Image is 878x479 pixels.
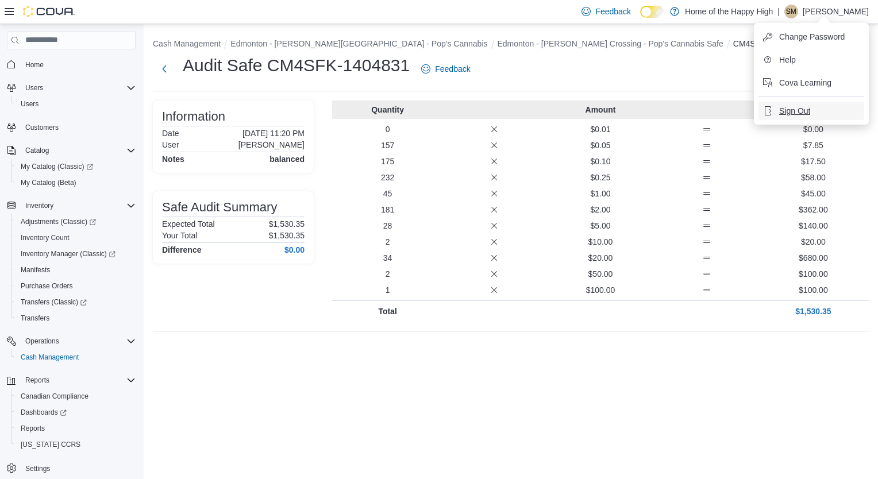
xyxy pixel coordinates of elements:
[763,252,864,264] p: $680.00
[549,104,651,115] p: Amount
[21,162,93,171] span: My Catalog (Classic)
[11,349,140,365] button: Cash Management
[337,104,438,115] p: Quantity
[16,438,85,451] a: [US_STATE] CCRS
[16,422,136,435] span: Reports
[269,219,305,229] p: $1,530.35
[21,81,136,95] span: Users
[25,337,59,346] span: Operations
[2,459,140,476] button: Settings
[11,96,140,112] button: Users
[16,247,136,261] span: Inventory Manager (Classic)
[337,284,438,296] p: 1
[11,262,140,278] button: Manifests
[21,408,67,417] span: Dashboards
[284,245,305,254] h4: $0.00
[16,295,91,309] a: Transfers (Classic)
[549,172,651,183] p: $0.25
[16,295,136,309] span: Transfers (Classic)
[153,57,176,80] button: Next
[21,281,73,291] span: Purchase Orders
[763,268,864,280] p: $100.00
[21,99,38,109] span: Users
[21,373,54,387] button: Reports
[337,123,438,135] p: 0
[786,5,796,18] span: SM
[21,440,80,449] span: [US_STATE] CCRS
[758,51,864,69] button: Help
[162,231,198,240] h6: Your Total
[21,353,79,362] span: Cash Management
[16,389,136,403] span: Canadian Compliance
[549,204,651,215] p: $2.00
[337,220,438,231] p: 28
[337,252,438,264] p: 34
[16,311,54,325] a: Transfers
[16,160,136,173] span: My Catalog (Classic)
[16,422,49,435] a: Reports
[16,215,101,229] a: Adjustments (Classic)
[21,144,136,157] span: Catalog
[21,199,58,213] button: Inventory
[16,279,78,293] a: Purchase Orders
[16,350,83,364] a: Cash Management
[16,160,98,173] a: My Catalog (Classic)
[21,233,70,242] span: Inventory Count
[162,219,215,229] h6: Expected Total
[21,58,48,72] a: Home
[21,199,136,213] span: Inventory
[25,201,53,210] span: Inventory
[11,214,140,230] a: Adjustments (Classic)
[269,154,305,164] h4: balanced
[763,188,864,199] p: $45.00
[269,231,305,240] p: $1,530.35
[11,420,140,436] button: Reports
[238,140,305,149] p: [PERSON_NAME]
[11,159,140,175] a: My Catalog (Classic)
[25,83,43,92] span: Users
[777,5,780,18] p: |
[21,373,136,387] span: Reports
[685,5,773,18] p: Home of the Happy High
[337,268,438,280] p: 2
[16,231,136,245] span: Inventory Count
[11,230,140,246] button: Inventory Count
[549,220,651,231] p: $5.00
[16,438,136,451] span: Washington CCRS
[784,5,798,18] div: Stephen MacInnis
[21,81,48,95] button: Users
[16,97,43,111] a: Users
[2,119,140,136] button: Customers
[21,121,63,134] a: Customers
[16,311,136,325] span: Transfers
[21,392,88,401] span: Canadian Compliance
[21,265,50,275] span: Manifests
[549,236,651,248] p: $10.00
[337,204,438,215] p: 181
[183,54,410,77] h1: Audit Safe CM4SFK-1404831
[16,263,55,277] a: Manifests
[595,6,630,17] span: Feedback
[11,388,140,404] button: Canadian Compliance
[549,140,651,151] p: $0.05
[16,405,71,419] a: Dashboards
[230,39,487,48] button: Edmonton - [PERSON_NAME][GEOGRAPHIC_DATA] - Pop's Cannabis
[337,172,438,183] p: 232
[733,39,800,48] button: CM4SFK-1404831
[25,464,50,473] span: Settings
[16,350,136,364] span: Cash Management
[7,52,136,478] nav: Complex example
[162,140,179,149] h6: User
[640,6,664,18] input: Dark Mode
[758,74,864,92] button: Cova Learning
[2,333,140,349] button: Operations
[337,306,438,317] p: Total
[11,175,140,191] button: My Catalog (Beta)
[549,123,651,135] p: $0.01
[337,156,438,167] p: 175
[25,376,49,385] span: Reports
[2,372,140,388] button: Reports
[803,5,869,18] p: [PERSON_NAME]
[11,294,140,310] a: Transfers (Classic)
[21,178,76,187] span: My Catalog (Beta)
